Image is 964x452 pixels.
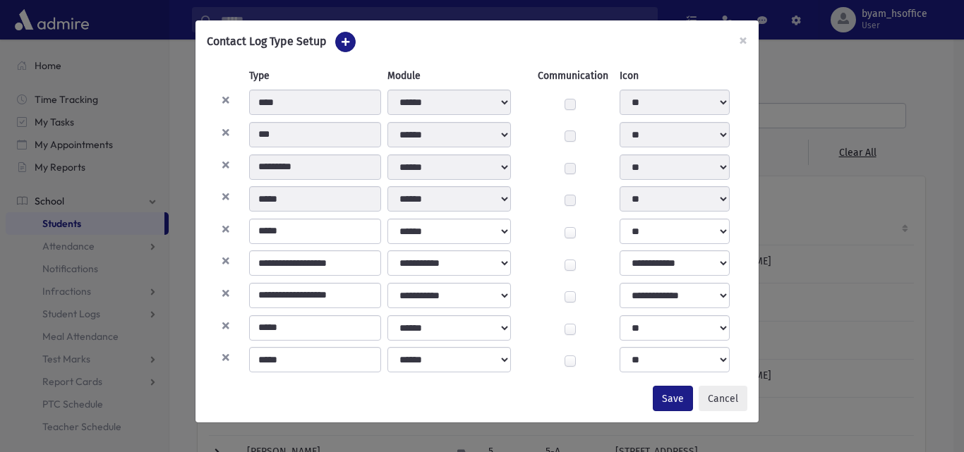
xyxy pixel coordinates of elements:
[246,65,385,87] th: Type
[653,386,693,411] button: Save
[385,65,530,87] th: Module
[728,20,759,60] button: ×
[617,65,747,87] th: Icon
[699,386,747,411] button: Cancel
[207,35,327,48] span: Contact Log Type Setup
[530,65,617,87] th: Communication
